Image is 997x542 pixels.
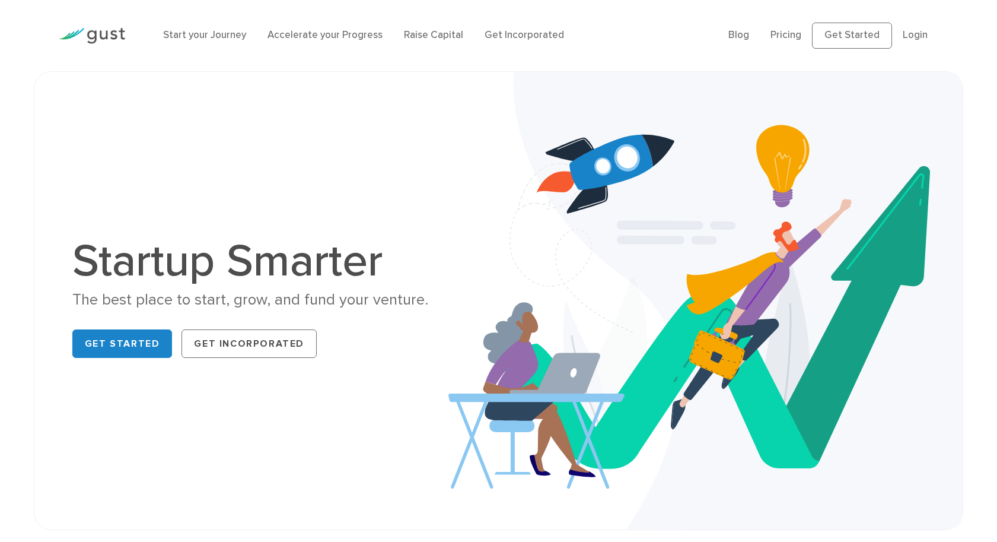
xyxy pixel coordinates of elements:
div: The best place to start, grow, and fund your venture. [72,290,482,310]
a: Login [903,29,928,41]
a: Raise Capital [404,29,463,41]
a: Get Incorporated [181,329,317,358]
a: Get Started [72,329,173,358]
a: Get Started [812,23,892,49]
img: Startup Smarter Hero [448,72,963,530]
h1: Startup Smarter [72,239,482,284]
a: Blog [728,29,749,41]
a: Get Incorporated [485,29,564,41]
a: Start your Journey [163,29,246,41]
img: Gust Logo [59,28,125,44]
a: Accelerate your Progress [267,29,383,41]
a: Pricing [770,29,801,41]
